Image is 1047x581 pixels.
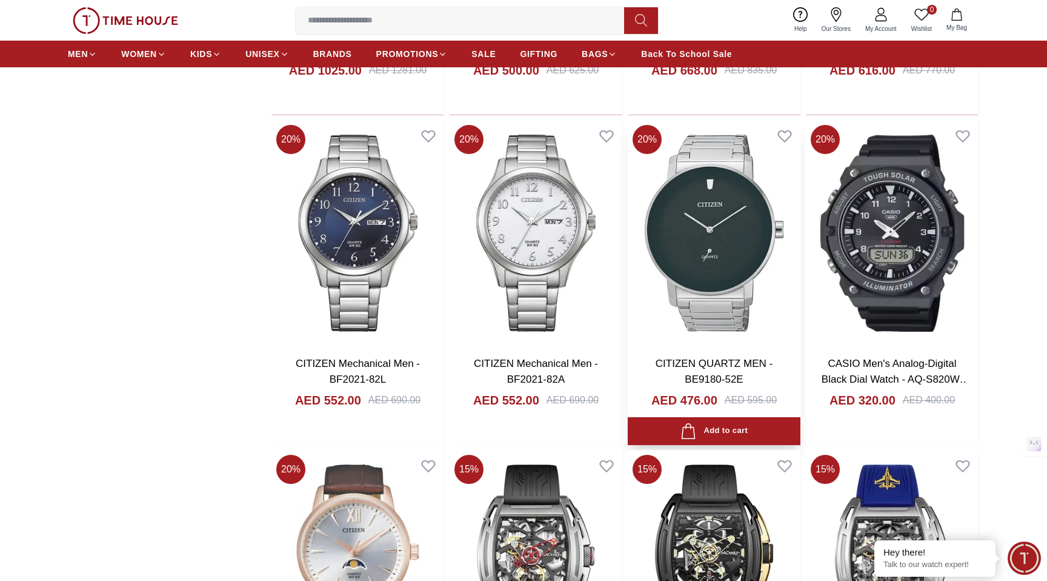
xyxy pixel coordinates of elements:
a: Our Stores [814,5,858,36]
span: 20 % [454,125,484,154]
a: BRANDS [313,43,352,65]
a: SALE [471,43,496,65]
button: Add to cart [628,417,800,446]
span: BRANDS [313,48,352,60]
div: AED 770.00 [903,63,955,78]
span: 20 % [276,455,305,484]
span: MEN [68,48,88,60]
span: KIDS [190,48,212,60]
a: CITIZEN QUARTZ MEN - BE9180-52E [656,358,773,385]
a: GIFTING [520,43,557,65]
div: Chat Widget [1008,542,1041,575]
h4: AED 320.00 [829,392,896,409]
img: CITIZEN Mechanical Men - BF2021-82A [450,120,622,347]
span: 20 % [811,125,840,154]
img: CITIZEN QUARTZ MEN - BE9180-52E [628,120,800,347]
a: Back To School Sale [641,43,732,65]
div: AED 625.00 [547,63,599,78]
p: Talk to our watch expert! [883,560,986,570]
h4: AED 616.00 [829,62,896,79]
a: KIDS [190,43,221,65]
span: 20 % [633,125,662,154]
img: CASIO Men's Analog-Digital Black Dial Watch - AQ-S820W-1AVDF [806,120,979,347]
a: BAGS [582,43,617,65]
h4: AED 476.00 [651,392,717,409]
span: 15 % [454,455,484,484]
span: My Bag [942,23,972,32]
span: 0 [927,5,937,15]
span: WOMEN [121,48,157,60]
a: PROMOTIONS [376,43,448,65]
h4: AED 500.00 [473,62,539,79]
div: AED 1281.00 [369,63,427,78]
img: ... [73,7,178,34]
h4: AED 1025.00 [289,62,362,79]
button: My Bag [939,6,974,35]
h4: AED 552.00 [295,392,361,409]
div: Hey there! [883,546,986,559]
span: 20 % [276,125,305,154]
div: AED 595.00 [725,393,777,408]
span: Wishlist [906,24,937,33]
div: AED 690.00 [547,393,599,408]
img: CITIZEN Mechanical Men - BF2021-82L [271,120,444,347]
span: My Account [860,24,902,33]
span: 15 % [811,455,840,484]
a: 0Wishlist [904,5,939,36]
span: 15 % [633,455,662,484]
span: PROMOTIONS [376,48,439,60]
h4: AED 552.00 [473,392,539,409]
a: CITIZEN Mechanical Men - BF2021-82A [474,358,598,385]
a: CASIO Men's Analog-Digital Black Dial Watch - AQ-S820W-1AVDF [822,358,970,400]
div: AED 835.00 [725,63,777,78]
span: BAGS [582,48,608,60]
a: CITIZEN Mechanical Men - BF2021-82L [296,358,420,385]
a: WOMEN [121,43,166,65]
a: UNISEX [245,43,288,65]
h4: AED 668.00 [651,62,717,79]
span: Back To School Sale [641,48,732,60]
span: GIFTING [520,48,557,60]
div: Add to cart [680,423,748,440]
span: Help [789,24,812,33]
a: MEN [68,43,97,65]
div: AED 690.00 [368,393,420,408]
span: UNISEX [245,48,279,60]
span: SALE [471,48,496,60]
span: Our Stores [817,24,856,33]
a: Help [787,5,814,36]
div: AED 400.00 [903,393,955,408]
